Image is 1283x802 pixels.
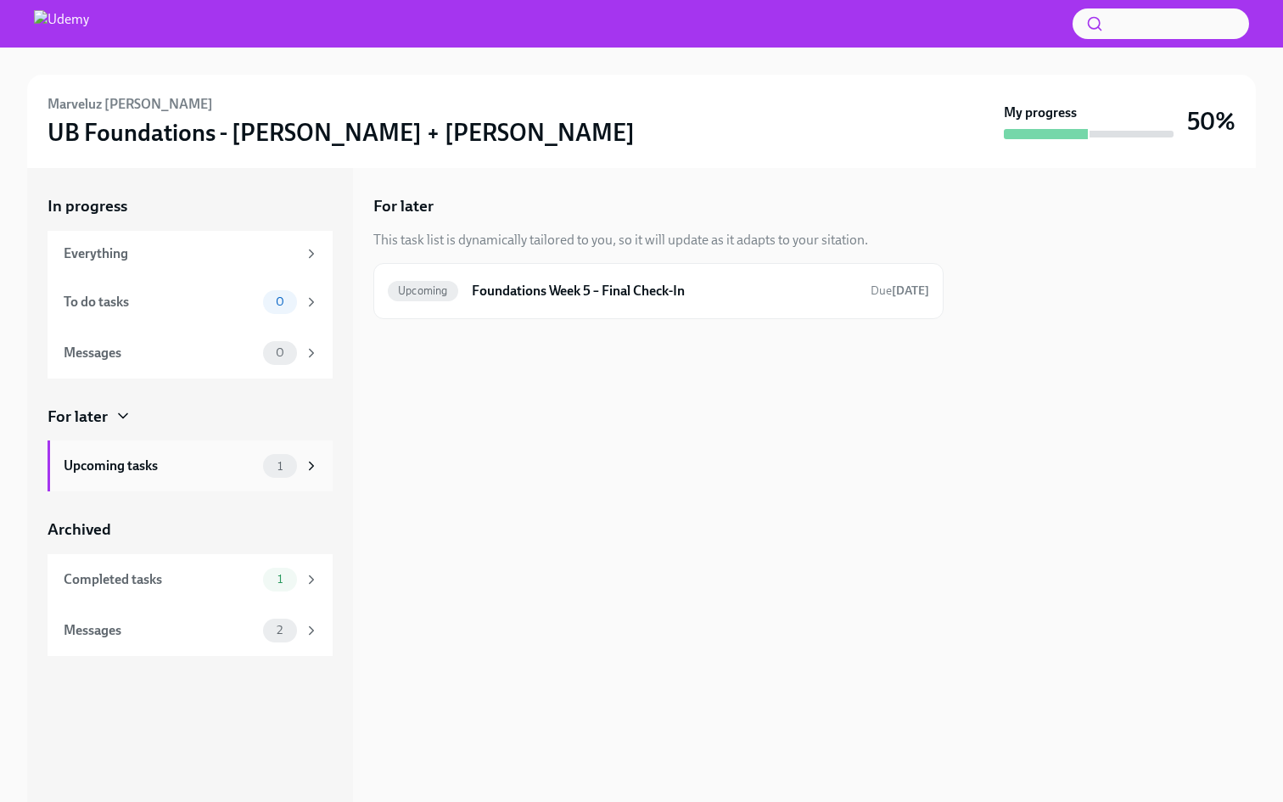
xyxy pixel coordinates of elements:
[266,295,294,308] span: 0
[48,406,333,428] a: For later
[48,195,333,217] a: In progress
[472,282,857,300] h6: Foundations Week 5 – Final Check-In
[266,624,293,637] span: 2
[64,457,256,475] div: Upcoming tasks
[373,231,868,250] div: This task list is dynamically tailored to you, so it will update as it adapts to your sitation.
[64,570,256,589] div: Completed tasks
[892,283,929,298] strong: [DATE]
[48,554,333,605] a: Completed tasks1
[48,231,333,277] a: Everything
[48,117,635,148] h3: UB Foundations - [PERSON_NAME] + [PERSON_NAME]
[48,277,333,328] a: To do tasks0
[388,278,929,305] a: UpcomingFoundations Week 5 – Final Check-InDue[DATE]
[266,346,294,359] span: 0
[48,440,333,491] a: Upcoming tasks1
[48,519,333,541] a: Archived
[64,293,256,311] div: To do tasks
[388,284,458,297] span: Upcoming
[48,328,333,379] a: Messages0
[64,621,256,640] div: Messages
[34,10,89,37] img: Udemy
[1004,104,1077,122] strong: My progress
[267,573,293,586] span: 1
[373,195,434,217] h5: For later
[64,244,297,263] div: Everything
[871,283,929,298] span: Due
[267,460,293,473] span: 1
[48,406,108,428] div: For later
[1187,106,1235,137] h3: 50%
[48,605,333,656] a: Messages2
[48,95,213,114] h6: Marveluz [PERSON_NAME]
[871,283,929,299] span: October 9th, 2025 10:00
[64,344,256,362] div: Messages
